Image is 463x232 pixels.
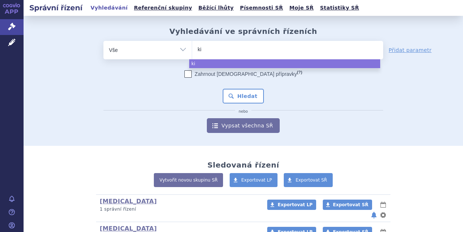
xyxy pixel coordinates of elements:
[318,3,361,13] a: Statistiky SŘ
[389,46,432,54] a: Přidat parametr
[207,161,279,169] h2: Sledovaná řízení
[333,202,368,207] span: Exportovat SŘ
[223,89,264,103] button: Hledat
[88,3,130,13] a: Vyhledávání
[287,3,316,13] a: Moje SŘ
[323,200,372,210] a: Exportovat SŘ
[189,59,380,68] li: ki
[379,200,387,209] button: lhůty
[100,198,157,205] a: [MEDICAL_DATA]
[284,173,333,187] a: Exportovat SŘ
[24,3,88,13] h2: Správní řízení
[235,109,252,114] i: nebo
[154,173,223,187] a: Vytvořit novou skupinu SŘ
[100,225,157,232] a: [MEDICAL_DATA]
[196,3,236,13] a: Běžící lhůty
[238,3,285,13] a: Písemnosti SŘ
[184,70,302,78] label: Zahrnout [DEMOGRAPHIC_DATA] přípravky
[132,3,194,13] a: Referenční skupiny
[207,118,280,133] a: Vypsat všechna SŘ
[296,177,327,183] span: Exportovat SŘ
[370,211,378,219] button: notifikace
[379,211,387,219] button: nastavení
[267,200,316,210] a: Exportovat LP
[241,177,272,183] span: Exportovat LP
[230,173,278,187] a: Exportovat LP
[100,206,258,212] p: 1 správní řízení
[169,27,317,36] h2: Vyhledávání ve správních řízeních
[278,202,312,207] span: Exportovat LP
[297,70,302,75] abbr: (?)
